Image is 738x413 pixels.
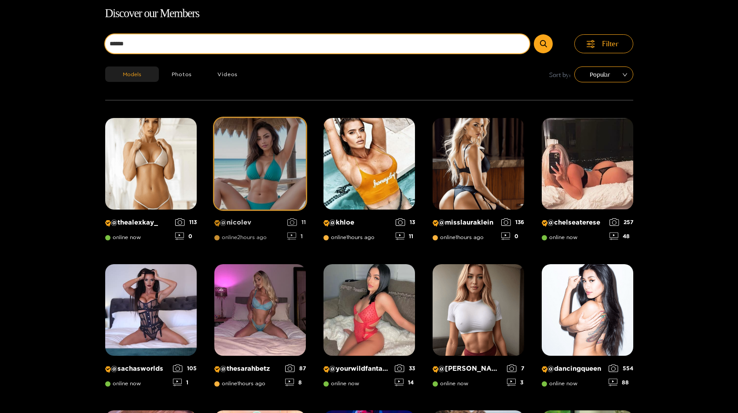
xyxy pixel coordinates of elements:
span: online 2 hours ago [214,234,267,240]
p: @ thesarahbetz [214,365,281,373]
a: Creator Profile Image: thesarahbetz@thesarahbetzonline1hours ago878 [214,264,306,393]
div: 3 [507,379,524,386]
h1: Discover our Members [105,4,633,23]
div: 0 [501,232,524,240]
a: Creator Profile Image: michelle@[PERSON_NAME]online now73 [433,264,524,393]
div: 11 [396,232,415,240]
p: @ dancingqueen [542,365,604,373]
div: 7 [507,365,524,372]
span: online now [105,380,141,387]
img: Creator Profile Image: yourwildfantasyy69 [323,264,415,356]
div: 48 [609,232,633,240]
img: Creator Profile Image: michelle [433,264,524,356]
img: Creator Profile Image: misslauraklein [433,118,524,210]
a: Creator Profile Image: yourwildfantasyy69@yourwildfantasyy69online now3314 [323,264,415,393]
p: @ sachasworlds [105,365,169,373]
div: 105 [173,365,197,372]
a: Creator Profile Image: khloe@khloeonline1hours ago1311 [323,118,415,247]
button: Models [105,66,159,82]
span: Filter [602,39,619,49]
img: Creator Profile Image: thealexkay_ [105,118,197,210]
div: 13 [396,218,415,226]
a: Creator Profile Image: dancingqueen@dancingqueenonline now55488 [542,264,633,393]
img: Creator Profile Image: chelseaterese [542,118,633,210]
button: Submit Search [534,34,553,53]
a: Creator Profile Image: misslauraklein@misslaurakleinonline1hours ago1360 [433,118,524,247]
div: 1 [287,232,306,240]
p: @ yourwildfantasyy69 [323,365,390,373]
img: Creator Profile Image: nicolev [214,118,306,210]
div: 14 [395,379,415,386]
div: sort [574,66,633,82]
p: @ chelseaterese [542,218,605,227]
a: Creator Profile Image: sachasworlds@sachasworldsonline now1051 [105,264,197,393]
a: Creator Profile Image: nicolev@nicolevonline2hours ago111 [214,118,306,247]
span: online 1 hours ago [214,380,265,387]
span: online now [433,380,468,387]
button: Filter [574,34,633,53]
div: 113 [175,218,197,226]
span: online now [105,234,141,240]
span: online 1 hours ago [323,234,375,240]
button: Videos [205,66,250,82]
span: online 1 hours ago [433,234,484,240]
img: Creator Profile Image: dancingqueen [542,264,633,356]
p: @ khloe [323,218,391,227]
span: Sort by: [549,70,571,80]
img: Creator Profile Image: khloe [323,118,415,210]
img: Creator Profile Image: thesarahbetz [214,264,306,356]
img: Creator Profile Image: sachasworlds [105,264,197,356]
div: 257 [609,218,633,226]
span: online now [542,234,577,240]
p: @ misslauraklein [433,218,497,227]
div: 87 [285,365,306,372]
div: 554 [609,365,633,372]
div: 0 [175,232,197,240]
span: Popular [581,68,627,81]
div: 136 [501,218,524,226]
span: online now [323,380,359,387]
p: @ nicolev [214,218,283,227]
div: 88 [609,379,633,386]
button: Photos [159,66,205,82]
div: 33 [395,365,415,372]
p: @ thealexkay_ [105,218,171,227]
span: online now [542,380,577,387]
div: 1 [173,379,197,386]
a: Creator Profile Image: thealexkay_@thealexkay_online now1130 [105,118,197,247]
div: 11 [287,218,306,226]
p: @ [PERSON_NAME] [433,365,503,373]
div: 8 [285,379,306,386]
a: Creator Profile Image: chelseaterese@chelseatereseonline now25748 [542,118,633,247]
